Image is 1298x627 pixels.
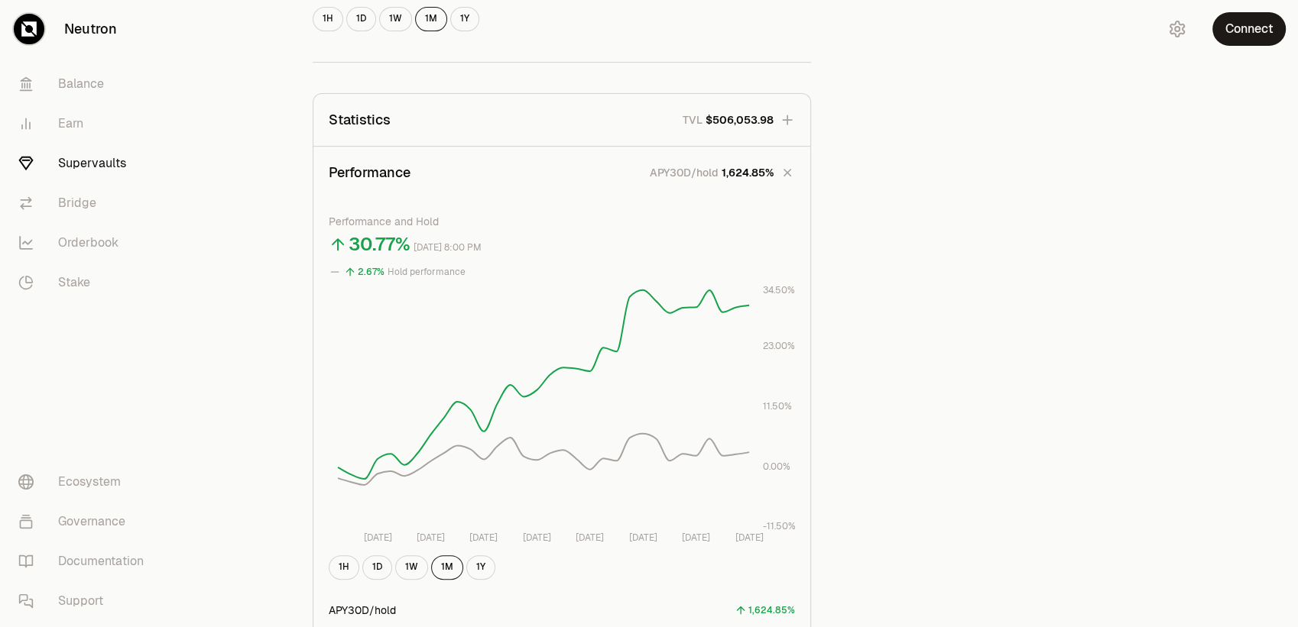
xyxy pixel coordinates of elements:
tspan: [DATE] [576,531,604,543]
button: 1D [362,555,392,580]
a: Earn [6,104,165,144]
button: 1H [313,7,343,31]
tspan: 34.50% [763,284,795,296]
a: Support [6,581,165,621]
tspan: -11.50% [763,520,796,532]
button: 1Y [450,7,479,31]
a: Documentation [6,541,165,581]
a: Bridge [6,183,165,223]
tspan: 11.50% [763,400,792,412]
tspan: 23.00% [763,340,795,352]
button: 1M [431,555,463,580]
button: 1H [329,555,359,580]
a: Supervaults [6,144,165,183]
button: 1W [379,7,412,31]
tspan: [DATE] [364,531,392,543]
tspan: [DATE] [469,531,498,543]
a: Ecosystem [6,462,165,502]
tspan: [DATE] [629,531,657,543]
div: Hold performance [388,263,466,281]
div: APY30D/hold [329,603,396,618]
button: 1M [415,7,447,31]
tspan: [DATE] [523,531,551,543]
button: StatisticsTVL$506,053.98 [313,94,810,146]
button: 1W [395,555,428,580]
p: Statistics [329,109,391,131]
button: PerformanceAPY30D/hold1,624.85% [313,147,810,199]
a: Governance [6,502,165,541]
tspan: [DATE] [735,531,764,543]
button: Connect [1212,12,1286,46]
tspan: [DATE] [682,531,710,543]
span: $506,053.98 [706,112,774,128]
tspan: 0.00% [763,460,790,472]
a: Orderbook [6,223,165,263]
a: Stake [6,263,165,302]
button: 1D [346,7,376,31]
div: 2.67% [358,263,385,281]
div: 1,624.85% [748,602,795,619]
span: 1,624.85% [722,165,774,180]
button: 1Y [466,555,495,580]
div: 30.77% [349,232,410,257]
div: [DATE] 8:00 PM [414,239,482,257]
p: APY30D/hold [650,165,719,180]
p: Performance [329,162,410,183]
p: Performance and Hold [329,214,795,229]
tspan: [DATE] [417,531,445,543]
p: TVL [683,112,703,128]
a: Balance [6,64,165,104]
